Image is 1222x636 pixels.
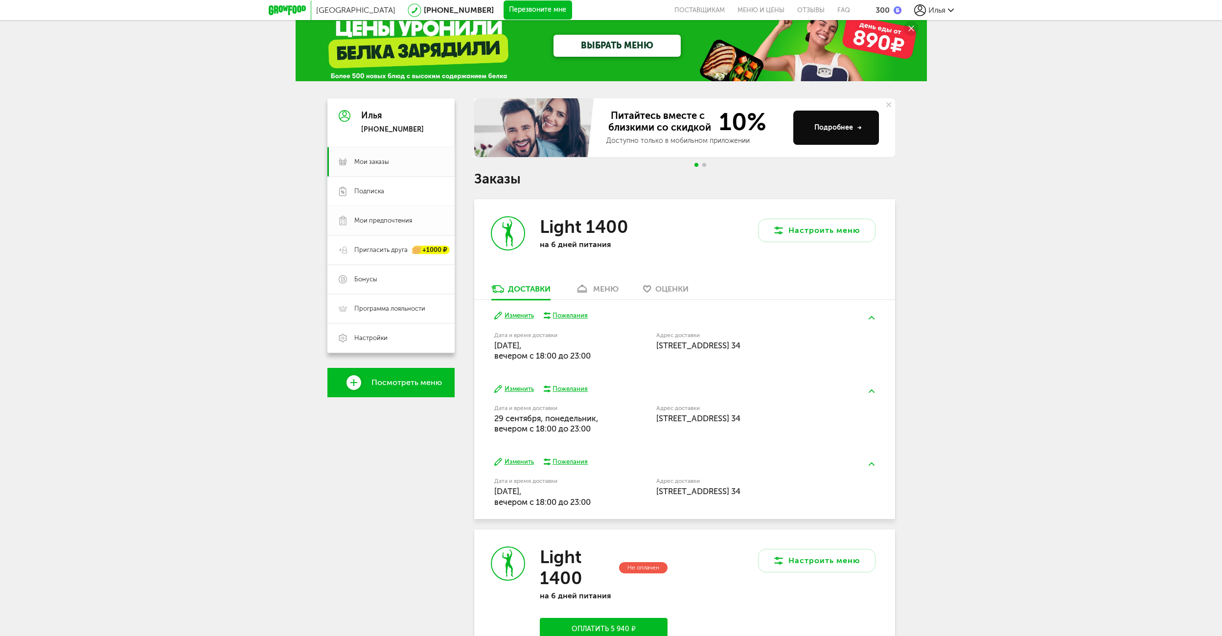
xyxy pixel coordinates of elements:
[494,341,591,361] span: [DATE], вечером c 18:00 до 23:00
[593,284,619,294] div: меню
[354,275,377,284] span: Бонусы
[504,0,572,20] button: Перезвоните мне
[544,385,588,393] button: Пожелания
[869,389,875,393] img: arrow-up-green.5eb5f82.svg
[494,311,534,320] button: Изменить
[540,240,667,249] p: на 6 дней питания
[713,110,766,134] span: 10%
[702,163,706,167] span: Go to slide 2
[354,334,388,342] span: Настройки
[327,368,455,397] a: Посмотреть меню
[876,5,890,15] div: 300
[544,457,588,466] button: Пожелания
[361,125,424,134] div: [PHONE_NUMBER]
[494,478,606,484] label: Дата и время доставки
[494,385,534,394] button: Изменить
[540,591,667,600] p: на 6 дней питания
[814,123,862,133] div: Подробнее
[570,284,623,299] a: меню
[424,5,494,15] a: [PHONE_NUMBER]
[606,110,713,134] span: Питайтесь вместе с близкими со скидкой
[619,562,668,573] div: Не оплачен
[327,206,455,235] a: Мои предпочтения
[508,284,551,294] div: Доставки
[656,333,839,338] label: Адрес доставки
[494,406,606,411] label: Дата и время доставки
[758,549,876,572] button: Настроить меню
[494,333,606,338] label: Дата и время доставки
[354,187,384,196] span: Подписка
[327,235,455,265] a: Пригласить друга +1000 ₽
[656,341,740,350] span: [STREET_ADDRESS] 34
[494,413,599,433] span: 29 сентября, понедельник, вечером c 18:00 до 23:00
[553,385,588,393] div: Пожелания
[793,111,879,145] button: Подробнее
[354,304,425,313] span: Программа лояльности
[544,311,588,320] button: Пожелания
[606,136,785,146] div: Доступно только в мобильном приложении
[656,406,839,411] label: Адрес доставки
[553,35,681,57] a: ВЫБРАТЬ МЕНЮ
[656,486,740,496] span: [STREET_ADDRESS] 34
[486,284,555,299] a: Доставки
[361,111,424,121] div: Илья
[553,311,588,320] div: Пожелания
[354,246,408,254] span: Пригласить друга
[371,378,442,387] span: Посмотреть меню
[894,6,901,14] img: bonus_b.cdccf46.png
[354,216,412,225] span: Мои предпочтения
[494,486,591,506] span: [DATE], вечером c 18:00 до 23:00
[694,163,698,167] span: Go to slide 1
[656,478,839,484] label: Адрес доставки
[553,457,588,466] div: Пожелания
[474,173,895,185] h1: Заказы
[494,457,534,467] button: Изменить
[869,462,875,466] img: arrow-up-green.5eb5f82.svg
[327,294,455,323] a: Программа лояльности
[638,284,693,299] a: Оценки
[474,98,597,157] img: family-banner.579af9d.jpg
[656,413,740,423] span: [STREET_ADDRESS] 34
[928,5,945,15] span: Илья
[655,284,689,294] span: Оценки
[327,265,455,294] a: Бонусы
[540,216,628,237] h3: Light 1400
[354,158,389,166] span: Мои заказы
[327,147,455,177] a: Мои заказы
[758,219,876,242] button: Настроить меню
[413,246,450,254] div: +1000 ₽
[540,546,617,589] h3: Light 1400
[316,5,395,15] span: [GEOGRAPHIC_DATA]
[327,323,455,353] a: Настройки
[327,177,455,206] a: Подписка
[869,316,875,319] img: arrow-up-green.5eb5f82.svg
